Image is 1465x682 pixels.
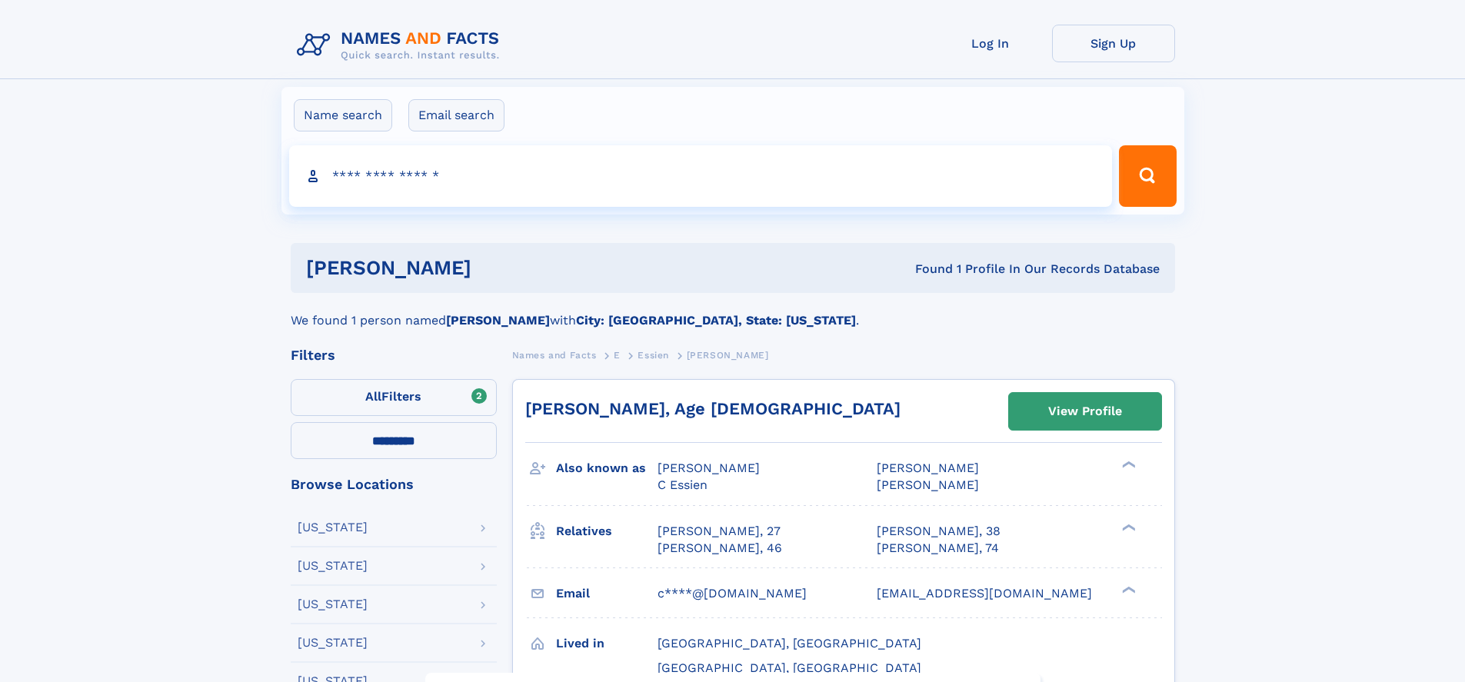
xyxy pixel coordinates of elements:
[446,313,550,328] b: [PERSON_NAME]
[658,660,921,675] span: [GEOGRAPHIC_DATA], [GEOGRAPHIC_DATA]
[638,345,669,364] a: Essien
[877,477,979,492] span: [PERSON_NAME]
[877,461,979,475] span: [PERSON_NAME]
[576,313,856,328] b: City: [GEOGRAPHIC_DATA], State: [US_STATE]
[291,25,512,66] img: Logo Names and Facts
[687,350,769,361] span: [PERSON_NAME]
[658,540,782,557] a: [PERSON_NAME], 46
[294,99,392,131] label: Name search
[556,455,658,481] h3: Also known as
[525,399,901,418] a: [PERSON_NAME], Age [DEMOGRAPHIC_DATA]
[408,99,504,131] label: Email search
[298,560,368,572] div: [US_STATE]
[1118,584,1137,594] div: ❯
[289,145,1113,207] input: search input
[291,379,497,416] label: Filters
[556,518,658,544] h3: Relatives
[614,350,621,361] span: E
[1009,393,1161,430] a: View Profile
[658,523,781,540] a: [PERSON_NAME], 27
[1118,460,1137,470] div: ❯
[693,261,1160,278] div: Found 1 Profile In Our Records Database
[658,477,708,492] span: C Essien
[877,586,1092,600] span: [EMAIL_ADDRESS][DOMAIN_NAME]
[556,581,658,607] h3: Email
[1052,25,1175,62] a: Sign Up
[298,521,368,534] div: [US_STATE]
[658,461,760,475] span: [PERSON_NAME]
[298,598,368,610] div: [US_STATE]
[877,523,1001,540] a: [PERSON_NAME], 38
[298,637,368,649] div: [US_STATE]
[291,293,1175,330] div: We found 1 person named with .
[291,348,497,362] div: Filters
[658,636,921,650] span: [GEOGRAPHIC_DATA], [GEOGRAPHIC_DATA]
[1048,394,1122,429] div: View Profile
[1119,145,1176,207] button: Search Button
[556,630,658,657] h3: Lived in
[614,345,621,364] a: E
[1118,522,1137,532] div: ❯
[291,477,497,491] div: Browse Locations
[365,389,381,404] span: All
[638,350,669,361] span: Essien
[877,540,999,557] a: [PERSON_NAME], 74
[512,345,597,364] a: Names and Facts
[929,25,1052,62] a: Log In
[306,258,694,278] h1: [PERSON_NAME]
